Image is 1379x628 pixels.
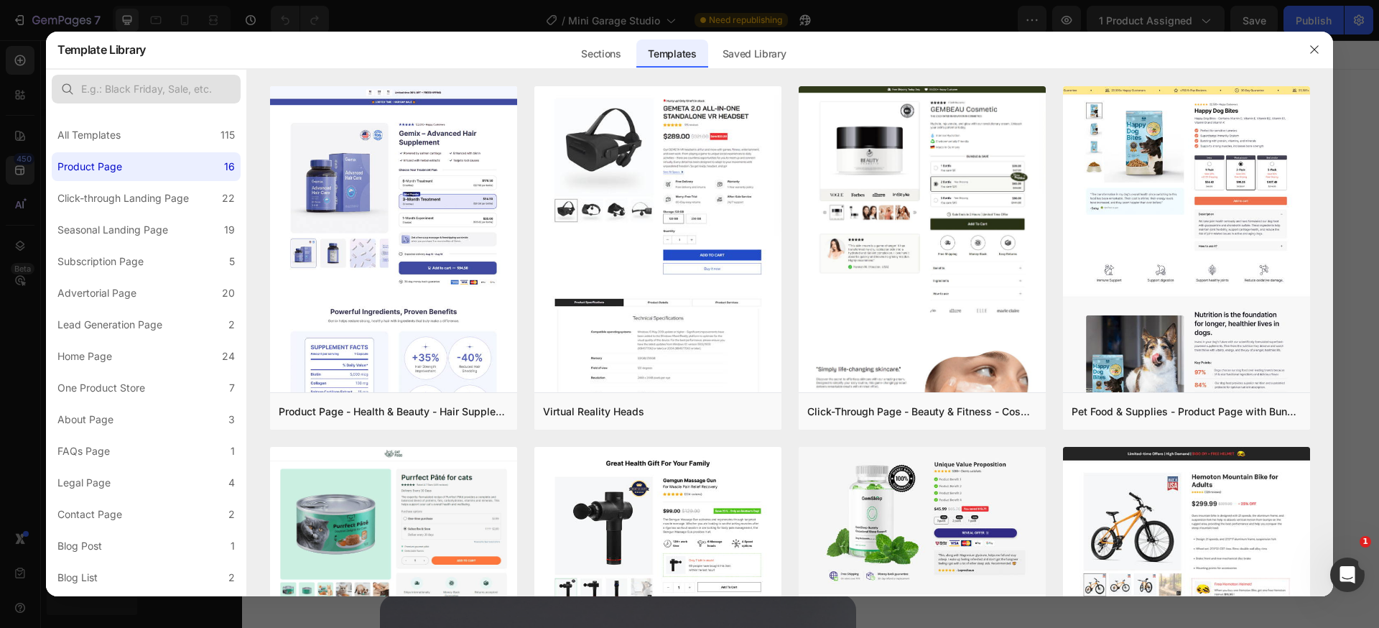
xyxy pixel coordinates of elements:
div: Advertorial Page [57,285,136,302]
div: Click-Through Page - Beauty & Fitness - Cosmetic [807,403,1037,420]
div: 20 [222,285,235,302]
span: Repair Shop [728,227,784,263]
div: Templates [636,40,707,68]
div: About Page [57,411,113,428]
div: 2 [228,569,235,586]
button: increment [963,354,999,388]
div: 3 [228,411,235,428]
div: 22 [222,190,235,207]
div: 5 [229,253,235,270]
button: Add to cart [659,397,999,433]
div: 16 [224,158,235,175]
div: Pet Food & Supplies - Product Page with Bundle [1072,403,1301,420]
div: Virtual Reality Heads [543,403,644,420]
div: $49.00 [659,134,710,158]
pre: 38% off [767,137,819,155]
div: 19 [224,221,235,239]
img: 2.png [850,445,972,481]
div: Add to cart [789,407,868,422]
input: E.g.: Black Friday, Sale, etc. [52,75,241,103]
span: 1 [1360,536,1371,548]
div: FAQs Page [57,443,110,460]
p: Product Specifications [677,504,801,519]
div: Blog List [57,569,98,586]
div: Product Page - Health & Beauty - Hair Supplement [279,403,509,420]
div: All Templates [57,126,121,144]
div: 4 [228,474,235,491]
div: 1 [231,537,235,555]
div: Legal Page [57,474,111,491]
button: decrement [659,354,695,388]
div: $79.00 [717,136,761,157]
span: Warning Line [797,227,853,263]
p: 207 Verified Reviews! [733,63,830,75]
input: quantity [695,354,962,388]
h1: Mini Garage Studio [659,83,999,123]
div: 7 [229,379,235,397]
span: Shabby Factory [935,227,991,263]
div: Seasonal Landing Page [57,221,168,239]
div: Subscription Page [57,253,144,270]
div: 24 [222,348,235,365]
div: Blog Post [57,537,102,555]
div: Contact Page [57,506,122,523]
div: 2 [228,316,235,333]
div: 2 [228,506,235,523]
div: Sections [570,40,632,68]
img: 1.png [686,445,808,481]
div: Lead Generation Page [57,316,162,333]
div: Product Page [57,158,122,175]
div: Click-through Landing Page [57,190,189,207]
div: Saved Library [711,40,798,68]
h2: Template Library [57,31,146,68]
span: Garage 5 [664,236,711,254]
legend: Style: Garage 5 [659,193,746,211]
div: 1 [231,443,235,460]
div: Home Page [57,348,112,365]
span: Graffiti Wall [866,227,922,263]
iframe: Intercom live chat [1330,558,1365,592]
div: One Product Store [57,379,145,397]
div: 115 [220,126,235,144]
p: Bring your diecast collection to life with this illuminated 1:64 scale parking lot diorama. Pre-a... [659,283,995,328]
